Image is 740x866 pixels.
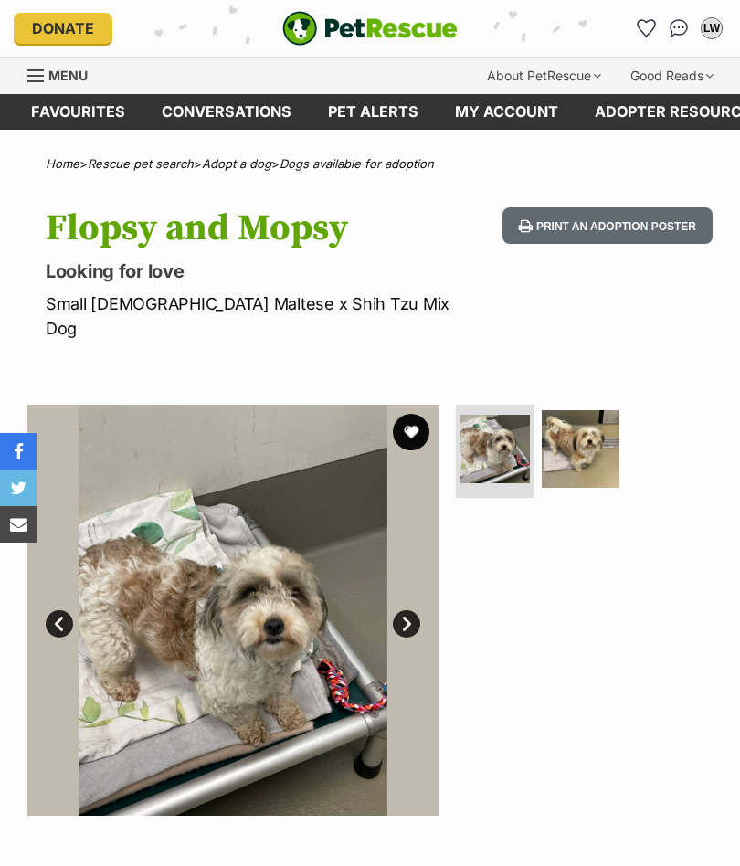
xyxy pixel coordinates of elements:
[14,13,112,44] a: Donate
[46,259,457,284] p: Looking for love
[393,610,420,638] a: Next
[460,415,530,484] img: Photo of Flopsy And Mopsy
[502,207,713,245] button: Print an adoption poster
[282,11,458,46] a: PetRescue
[474,58,614,94] div: About PetRescue
[202,156,271,171] a: Adopt a dog
[27,58,100,90] a: Menu
[46,207,457,249] h1: Flopsy and Mopsy
[46,291,457,341] p: Small [DEMOGRAPHIC_DATA] Maltese x Shih Tzu Mix Dog
[631,14,726,43] ul: Account quick links
[670,19,689,37] img: chat-41dd97257d64d25036548639549fe6c8038ab92f7586957e7f3b1b290dea8141.svg
[618,58,726,94] div: Good Reads
[280,156,434,171] a: Dogs available for adoption
[664,14,693,43] a: Conversations
[48,68,88,83] span: Menu
[46,610,73,638] a: Prev
[282,11,458,46] img: logo-e224e6f780fb5917bec1dbf3a21bbac754714ae5b6737aabdf751b685950b380.svg
[88,156,194,171] a: Rescue pet search
[143,94,310,130] a: conversations
[631,14,661,43] a: Favourites
[542,410,620,489] img: Photo of Flopsy And Mopsy
[703,19,721,37] div: LW
[393,414,429,450] button: favourite
[310,94,437,130] a: Pet alerts
[13,94,143,130] a: Favourites
[697,14,726,43] button: My account
[437,94,576,130] a: My account
[46,156,79,171] a: Home
[27,405,439,816] img: Photo of Flopsy And Mopsy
